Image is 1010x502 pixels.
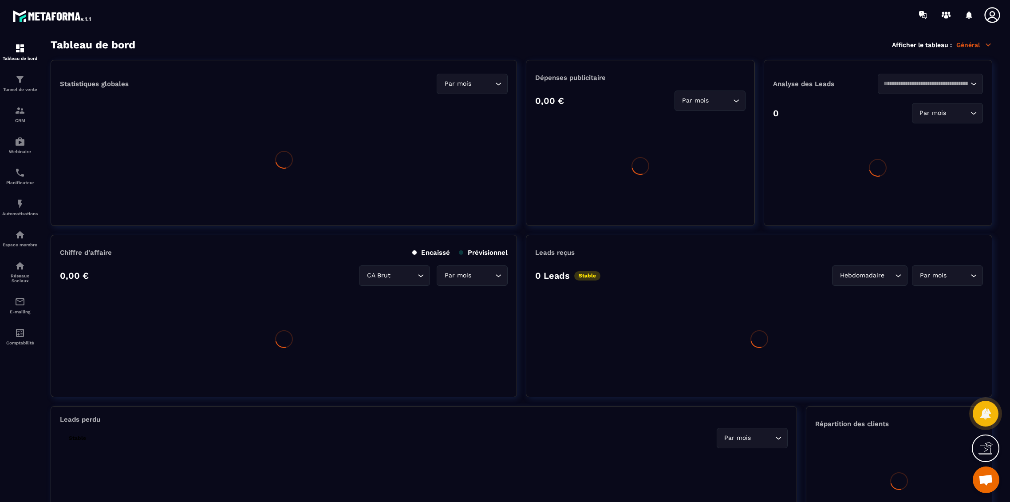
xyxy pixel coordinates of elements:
p: Leads perdu [60,415,100,423]
p: Dépenses publicitaire [535,74,745,82]
p: 0,00 € [60,270,89,281]
p: Espace membre [2,242,38,247]
span: Hebdomadaire [838,271,886,281]
span: Par mois [442,79,473,89]
p: Statistiques globales [60,80,129,88]
p: 0 [773,108,779,119]
p: Stable [574,271,600,281]
input: Search for option [884,79,968,89]
div: Search for option [912,265,983,286]
a: automationsautomationsAutomatisations [2,192,38,223]
input: Search for option [948,108,968,118]
a: automationsautomationsEspace membre [2,223,38,254]
p: Tableau de bord [2,56,38,61]
p: Afficher le tableau : [892,41,952,48]
img: formation [15,105,25,116]
span: CA Brut [365,271,392,281]
a: accountantaccountantComptabilité [2,321,38,352]
div: Search for option [717,428,788,448]
span: Par mois [722,433,753,443]
img: email [15,296,25,307]
a: formationformationTableau de bord [2,36,38,67]
div: Search for option [437,74,508,94]
p: Répartition des clients [815,420,983,428]
p: Webinaire [2,149,38,154]
span: Par mois [918,108,948,118]
a: schedulerschedulerPlanificateur [2,161,38,192]
p: CRM [2,118,38,123]
p: Analyse des Leads [773,80,878,88]
span: Par mois [918,271,948,281]
input: Search for option [753,433,773,443]
div: Search for option [437,265,508,286]
input: Search for option [473,271,493,281]
p: Chiffre d’affaire [60,249,112,257]
img: accountant [15,328,25,338]
img: social-network [15,261,25,271]
p: Tunnel de vente [2,87,38,92]
p: 0 Leads [535,270,570,281]
img: formation [15,74,25,85]
img: logo [12,8,92,24]
span: Par mois [680,96,711,106]
img: automations [15,229,25,240]
a: social-networksocial-networkRéseaux Sociaux [2,254,38,290]
span: Par mois [442,271,473,281]
div: Search for option [878,74,983,94]
p: Réseaux Sociaux [2,273,38,283]
div: Search for option [832,265,907,286]
input: Search for option [711,96,731,106]
a: Mở cuộc trò chuyện [973,466,999,493]
h3: Tableau de bord [51,39,135,51]
p: 0,00 € [535,95,564,106]
p: E-mailing [2,309,38,314]
p: Automatisations [2,211,38,216]
input: Search for option [948,271,968,281]
p: Encaissé [412,249,450,257]
p: Planificateur [2,180,38,185]
p: Leads reçus [535,249,575,257]
input: Search for option [886,271,893,281]
img: automations [15,136,25,147]
p: Comptabilité [2,340,38,345]
div: Search for option [359,265,430,286]
img: scheduler [15,167,25,178]
p: Stable [64,434,91,443]
div: Search for option [675,91,746,111]
a: formationformationCRM [2,99,38,130]
a: formationformationTunnel de vente [2,67,38,99]
p: Général [956,41,992,49]
input: Search for option [473,79,493,89]
p: Prévisionnel [459,249,508,257]
img: formation [15,43,25,54]
a: automationsautomationsWebinaire [2,130,38,161]
img: automations [15,198,25,209]
div: Search for option [912,103,983,123]
a: emailemailE-mailing [2,290,38,321]
input: Search for option [392,271,415,281]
